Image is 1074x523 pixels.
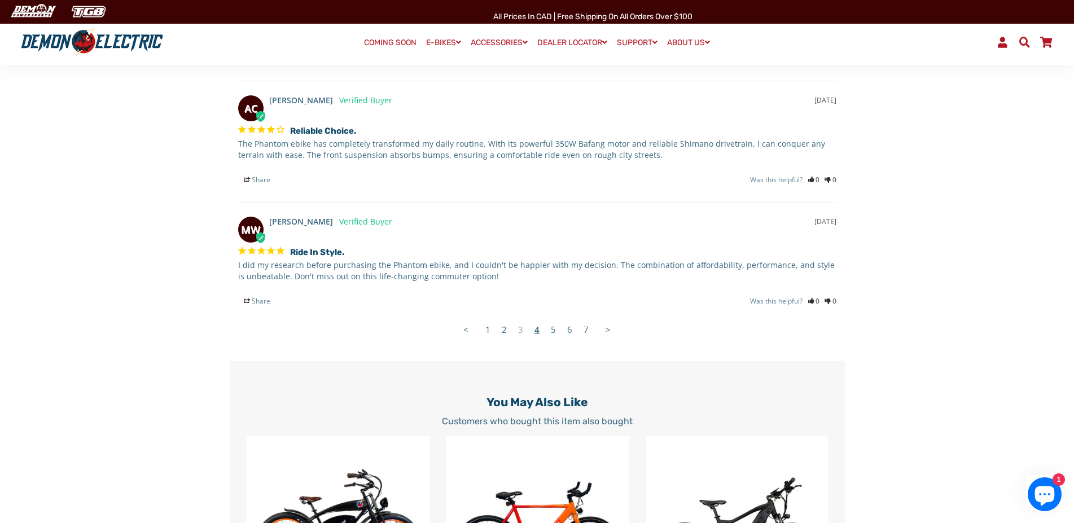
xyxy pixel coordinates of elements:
[238,217,264,243] div: MW
[238,95,264,121] div: AC
[529,318,545,341] a: Page 4
[237,121,285,138] span: 4-Star Rating Review
[238,174,276,186] span: Share
[613,34,661,51] a: SUPPORT
[533,34,611,51] a: DEALER LOCATOR
[545,318,562,341] a: Page 5
[825,296,836,306] i: 0
[247,395,828,409] h2: You may also like
[600,318,616,341] a: Next page
[496,318,512,341] a: Page 2
[237,243,285,260] span: 5-Star Rating Review
[65,2,112,21] img: TGB Canada
[493,12,692,21] span: All Prices in CAD | Free shipping on all orders over $100
[663,34,714,51] a: ABOUT US
[238,260,836,282] p: I did my research before purchasing the Phantom ebike, and I couldn't be happier with my decision...
[480,318,496,341] a: Page 1
[808,296,819,306] i: 0
[825,175,836,185] i: 0
[808,296,819,306] a: Rate review as helpful
[808,175,819,185] i: 0
[750,296,836,306] div: Was this helpful?
[6,2,60,21] img: Demon Electric
[578,318,594,341] a: Page 7
[814,95,836,106] div: [DATE]
[247,415,828,428] p: Customers who bought this item also bought
[422,34,465,51] a: E-BIKES
[1024,477,1065,514] inbox-online-store-chat: Shopify online store chat
[808,175,819,184] a: Rate review as helpful
[750,175,836,185] div: Was this helpful?
[238,138,836,161] p: The Phantom ebike has completely transformed my daily routine. With its powerful 350W Bafang moto...
[290,245,344,259] h3: Ride in style.
[458,318,474,341] a: Previous page
[467,34,532,51] a: ACCESSORIES
[269,216,333,227] strong: [PERSON_NAME]
[562,318,578,341] a: Page 6
[238,295,276,307] span: Share
[814,217,836,227] div: [DATE]
[512,318,529,341] a: Page 3
[825,296,836,306] a: Rate review as not helpful
[17,28,167,57] img: Demon Electric logo
[360,35,420,51] a: COMING SOON
[825,175,836,184] a: Rate review as not helpful
[238,323,836,336] ul: Reviews Pagination
[269,95,333,106] strong: [PERSON_NAME]
[290,124,356,138] h3: Reliable choice.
